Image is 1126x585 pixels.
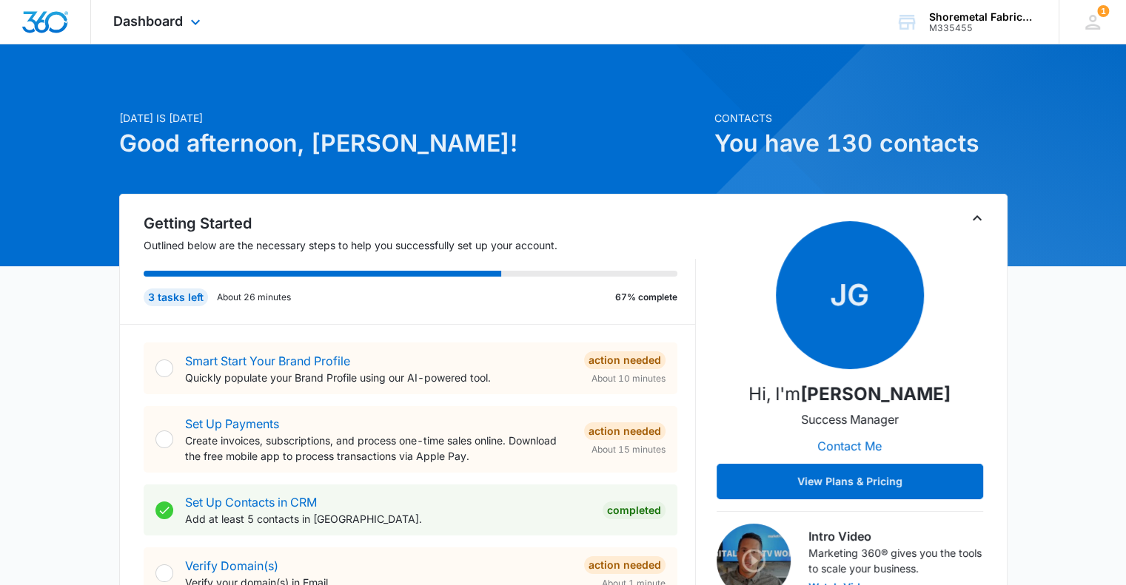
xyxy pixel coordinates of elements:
div: Action Needed [584,422,666,440]
a: Verify Domain(s) [185,558,278,573]
p: Quickly populate your Brand Profile using our AI-powered tool. [185,370,572,385]
div: Action Needed [584,351,666,369]
span: About 10 minutes [592,372,666,385]
strong: [PERSON_NAME] [800,383,951,405]
h2: Getting Started [144,212,696,234]
span: Dashboard [113,13,183,29]
div: Completed [603,501,666,519]
button: Contact Me [802,428,897,464]
p: Marketing 360® gives you the tools to scale your business. [808,545,983,576]
a: Set Up Payments [185,416,279,431]
button: View Plans & Pricing [717,464,983,499]
button: Toggle Collapse [968,209,986,227]
span: 1 [1097,5,1109,17]
div: account id [929,23,1037,33]
p: Outlined below are the necessary steps to help you successfully set up your account. [144,237,696,253]
h3: Intro Video [808,527,983,545]
div: notifications count [1097,5,1109,17]
a: Smart Start Your Brand Profile [185,354,350,368]
p: Contacts [714,110,1008,126]
div: Action Needed [584,556,666,574]
p: Add at least 5 contacts in [GEOGRAPHIC_DATA]. [185,511,591,527]
p: Create invoices, subscriptions, and process one-time sales online. Download the free mobile app t... [185,433,572,464]
h1: You have 130 contacts [714,126,1008,161]
span: About 15 minutes [592,443,666,456]
p: [DATE] is [DATE] [119,110,706,126]
p: Hi, I'm [748,381,951,408]
p: About 26 minutes [217,291,291,304]
h1: Good afternoon, [PERSON_NAME]! [119,126,706,161]
span: JG [776,221,924,369]
a: Set Up Contacts in CRM [185,495,317,510]
div: 3 tasks left [144,288,208,306]
p: 67% complete [615,291,677,304]
div: account name [929,11,1037,23]
p: Success Manager [801,410,899,428]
